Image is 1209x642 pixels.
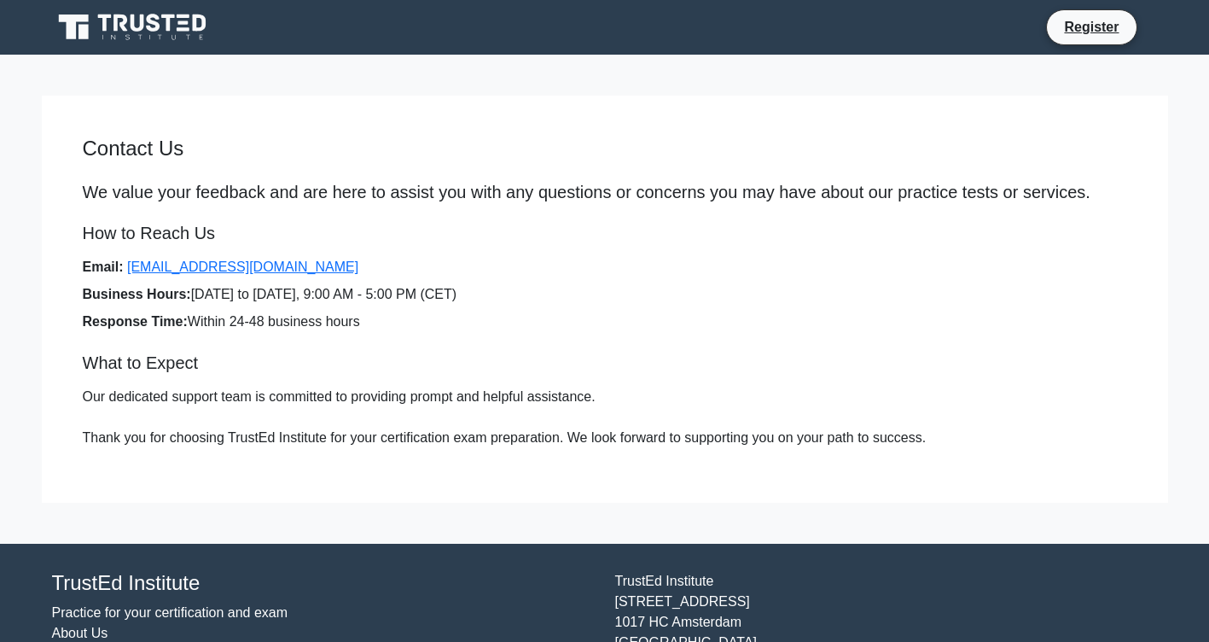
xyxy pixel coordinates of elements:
[83,387,1127,407] p: Our dedicated support team is committed to providing prompt and helpful assistance.
[83,182,1127,202] p: We value your feedback and are here to assist you with any questions or concerns you may have abo...
[127,260,358,274] a: [EMAIL_ADDRESS][DOMAIN_NAME]
[52,571,595,596] h4: TrustEd Institute
[83,353,1127,373] h5: What to Expect
[83,284,1127,305] li: [DATE] to [DATE], 9:00 AM - 5:00 PM (CET)
[83,314,188,329] strong: Response Time:
[83,223,1127,243] h5: How to Reach Us
[83,287,191,301] strong: Business Hours:
[83,260,124,274] strong: Email:
[83,137,1127,161] h4: Contact Us
[52,626,108,640] a: About Us
[83,312,1127,332] li: Within 24-48 business hours
[1054,16,1129,38] a: Register
[83,428,1127,448] p: Thank you for choosing TrustEd Institute for your certification exam preparation. We look forward...
[52,605,288,620] a: Practice for your certification and exam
